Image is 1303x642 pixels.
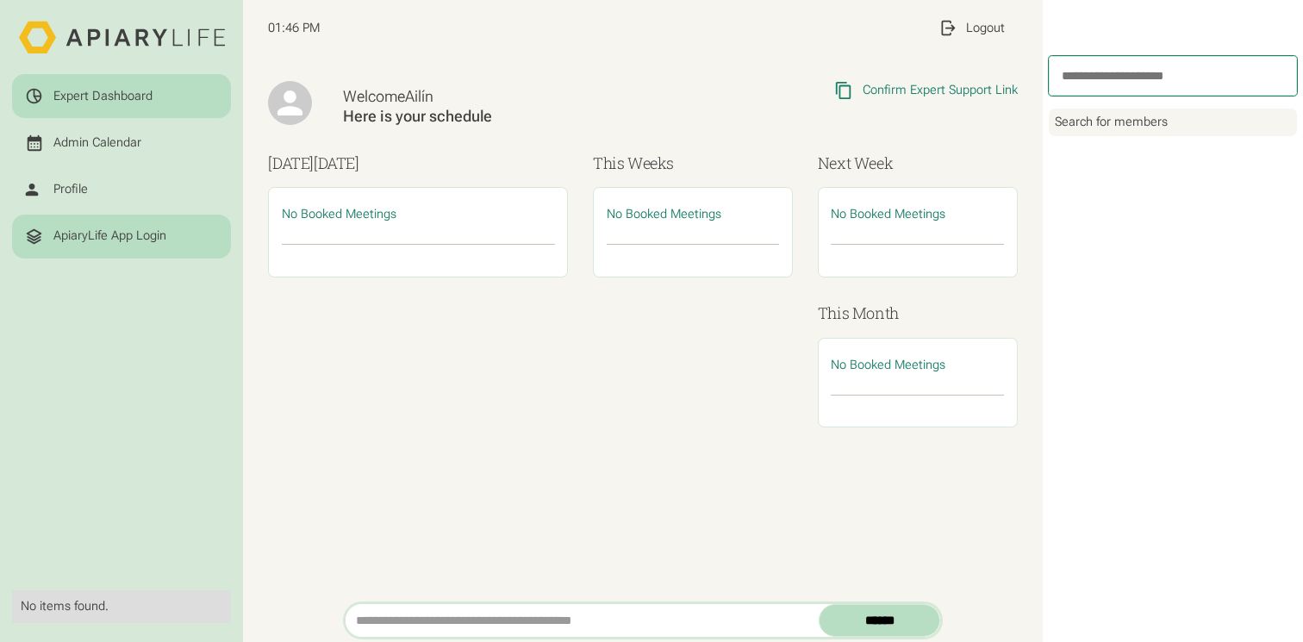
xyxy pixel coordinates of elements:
[53,228,166,244] div: ApiaryLife App Login
[314,153,359,173] span: [DATE]
[53,135,141,151] div: Admin Calendar
[607,207,721,221] span: No Booked Meetings
[966,21,1005,36] div: Logout
[863,83,1018,98] div: Confirm Expert Support Link
[405,87,433,105] span: Ailín
[926,6,1018,50] a: Logout
[12,215,231,259] a: ApiaryLife App Login
[818,152,1018,175] h3: Next Week
[343,107,677,127] div: Here is your schedule
[593,152,793,175] h3: This Weeks
[268,152,568,175] h3: [DATE]
[12,74,231,118] a: Expert Dashboard
[12,122,231,165] a: Admin Calendar
[831,207,945,221] span: No Booked Meetings
[53,89,153,104] div: Expert Dashboard
[268,21,320,36] span: 01:46 PM
[53,182,88,197] div: Profile
[818,302,1018,325] h3: This Month
[282,207,396,221] span: No Booked Meetings
[1049,109,1297,137] div: Search for members
[831,358,945,372] span: No Booked Meetings
[343,87,677,107] div: Welcome
[12,168,231,212] a: Profile
[21,599,222,614] div: No items found.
